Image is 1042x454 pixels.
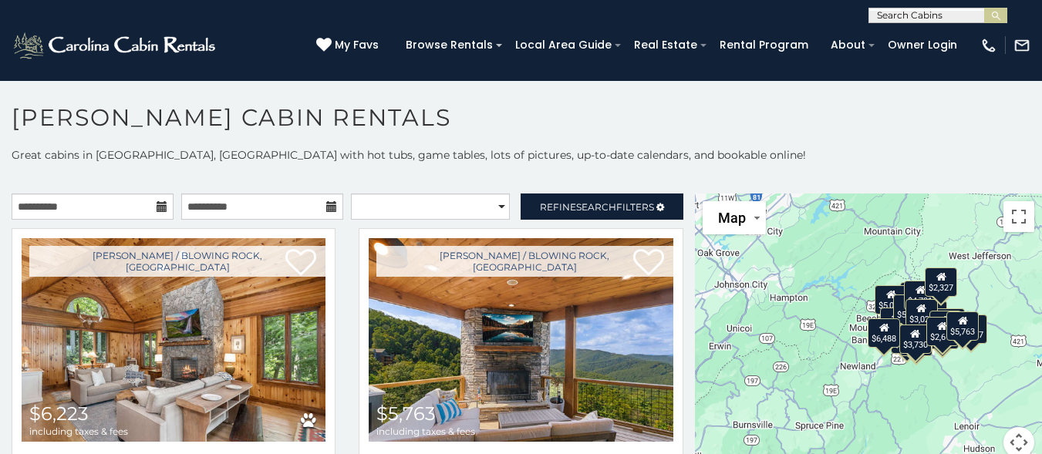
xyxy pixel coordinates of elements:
a: Owner Login [880,33,965,57]
img: Chimney Island [22,238,325,442]
a: Chimney Island $6,223 including taxes & fees [22,238,325,442]
button: Change map style [703,201,766,234]
div: $4,607 [929,311,962,340]
span: including taxes & fees [29,426,128,436]
span: Search [576,201,616,213]
span: including taxes & fees [376,426,475,436]
a: [PERSON_NAME] / Blowing Rock, [GEOGRAPHIC_DATA] [376,246,673,277]
span: My Favs [335,37,379,53]
div: $6,488 [868,318,900,347]
div: $2,327 [925,267,957,297]
a: Real Estate [626,33,705,57]
div: $3,730 [899,324,931,353]
div: $2,611 [926,317,959,346]
a: About [823,33,873,57]
div: $5,603 [893,294,926,324]
div: $3,923 [932,308,965,337]
a: RefineSearchFilters [521,193,683,220]
a: Browse Rentals [398,33,501,57]
button: Toggle fullscreen view [1003,201,1034,232]
div: $4,781 [900,327,932,356]
span: Refine Filters [540,201,654,213]
span: $5,763 [376,402,436,425]
div: $5,015 [875,284,907,314]
a: Rental Program [712,33,816,57]
span: $6,223 [29,402,89,425]
a: Rocky Top Retreat $5,763 including taxes & fees [369,238,673,442]
a: [PERSON_NAME] / Blowing Rock, [GEOGRAPHIC_DATA] [29,246,325,277]
a: Local Area Guide [508,33,619,57]
img: White-1-2.png [12,30,220,61]
div: $5,763 [946,311,979,340]
a: My Favs [316,37,383,54]
img: Rocky Top Retreat [369,238,673,442]
span: Map [718,210,746,226]
div: $4,781 [904,281,936,310]
div: $5,930 [926,320,959,349]
div: $3,026 [905,299,937,328]
div: $3,527 [955,314,987,344]
img: phone-regular-white.png [980,37,997,54]
img: mail-regular-white.png [1013,37,1030,54]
